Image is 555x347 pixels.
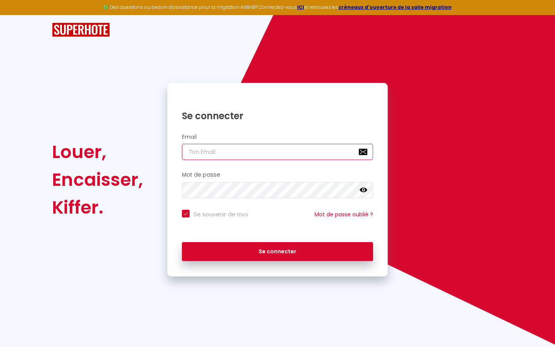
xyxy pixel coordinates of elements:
[182,242,373,261] button: Se connecter
[182,134,373,140] h2: Email
[52,23,110,37] img: SuperHote logo
[314,211,373,218] a: Mot de passe oublié ?
[182,172,373,178] h2: Mot de passe
[52,138,143,166] div: Louer,
[6,3,29,26] button: Ouvrir le widget de chat LiveChat
[182,144,373,160] input: Ton Email
[338,4,452,10] a: créneaux d'ouverture de la salle migration
[52,166,143,194] div: Encaisser,
[52,194,143,221] div: Kiffer.
[297,4,304,10] a: ICI
[182,110,373,122] h1: Se connecter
